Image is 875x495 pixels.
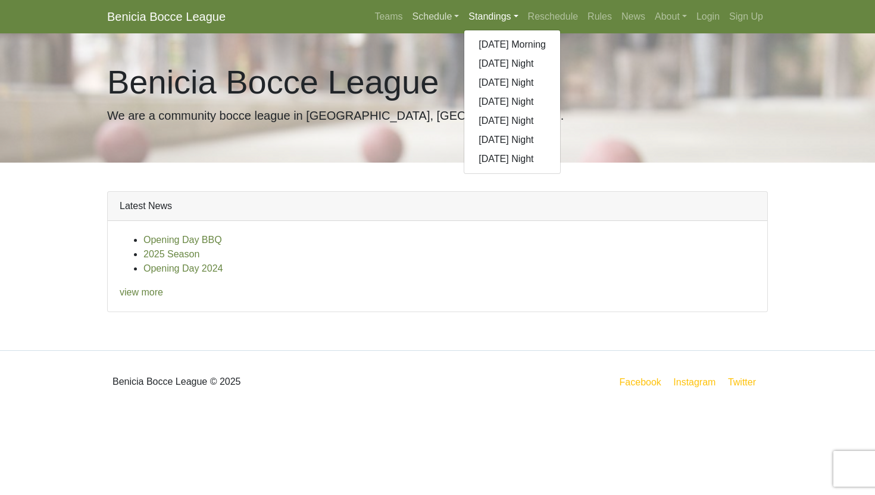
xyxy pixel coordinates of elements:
a: [DATE] Night [464,111,560,130]
div: Standings [464,30,561,174]
a: Login [692,5,724,29]
a: About [650,5,692,29]
a: Opening Day 2024 [143,263,223,273]
div: Benicia Bocce League © 2025 [98,360,437,403]
a: News [617,5,650,29]
a: [DATE] Night [464,150,560,169]
a: Instagram [671,375,718,390]
p: We are a community bocce league in [GEOGRAPHIC_DATA], [GEOGRAPHIC_DATA]. [107,107,768,124]
a: 2025 Season [143,249,199,259]
a: Benicia Bocce League [107,5,226,29]
a: view more [120,287,163,297]
a: Schedule [408,5,464,29]
a: [DATE] Night [464,130,560,150]
div: Latest News [108,192,767,221]
a: Rules [583,5,617,29]
a: [DATE] Morning [464,35,560,54]
a: [DATE] Night [464,92,560,111]
a: [DATE] Night [464,73,560,92]
a: Standings [464,5,523,29]
a: Facebook [617,375,664,390]
a: Teams [370,5,407,29]
a: Reschedule [523,5,583,29]
a: [DATE] Night [464,54,560,73]
h1: Benicia Bocce League [107,62,768,102]
a: Opening Day BBQ [143,235,222,245]
a: Twitter [726,375,765,390]
a: Sign Up [724,5,768,29]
